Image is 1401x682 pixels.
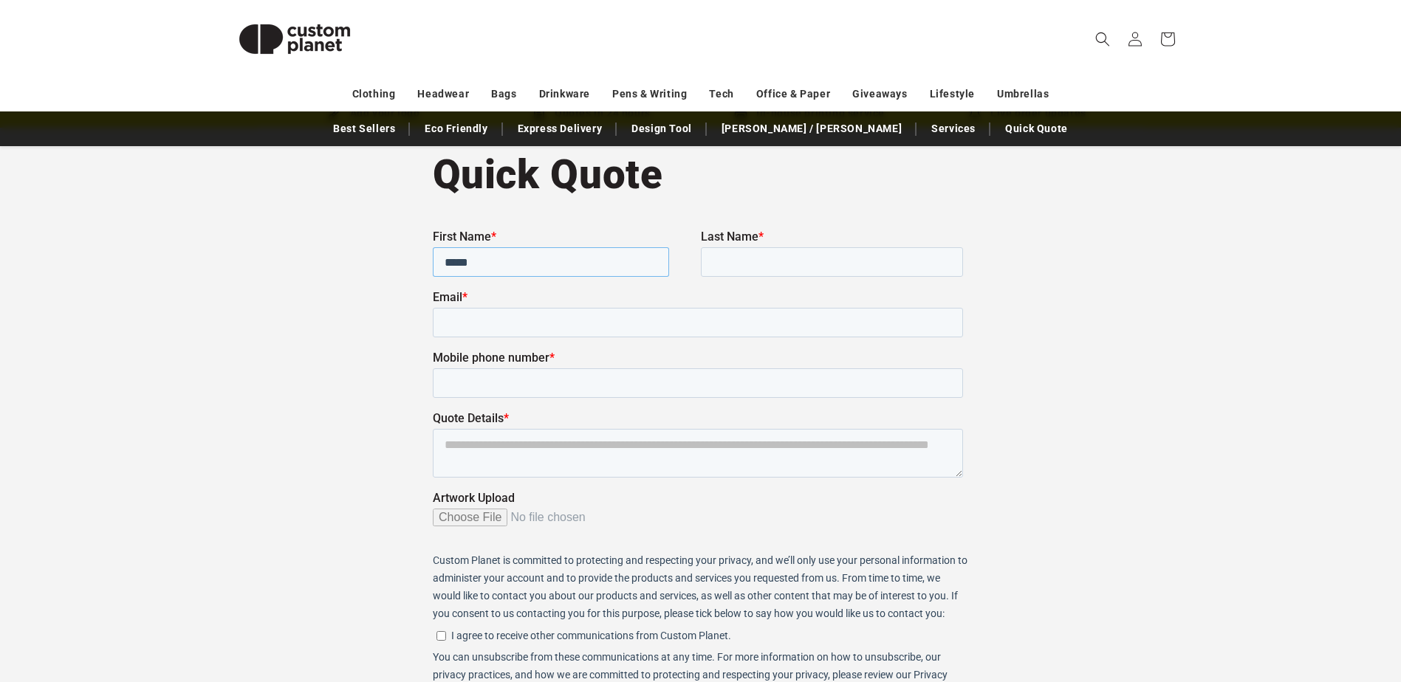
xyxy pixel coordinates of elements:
[510,116,610,142] a: Express Delivery
[1086,23,1119,55] summary: Search
[756,81,830,107] a: Office & Paper
[997,81,1049,107] a: Umbrellas
[924,116,983,142] a: Services
[352,81,396,107] a: Clothing
[998,116,1075,142] a: Quick Quote
[714,116,909,142] a: [PERSON_NAME] / [PERSON_NAME]
[852,81,907,107] a: Giveaways
[624,116,699,142] a: Design Tool
[433,148,969,200] h1: Quick Quote
[709,81,733,107] a: Tech
[417,81,469,107] a: Headwear
[930,81,975,107] a: Lifestyle
[417,116,495,142] a: Eco Friendly
[221,6,369,72] img: Custom Planet
[612,81,687,107] a: Pens & Writing
[491,81,516,107] a: Bags
[1154,523,1401,682] iframe: Chat Widget
[326,116,403,142] a: Best Sellers
[539,81,590,107] a: Drinkware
